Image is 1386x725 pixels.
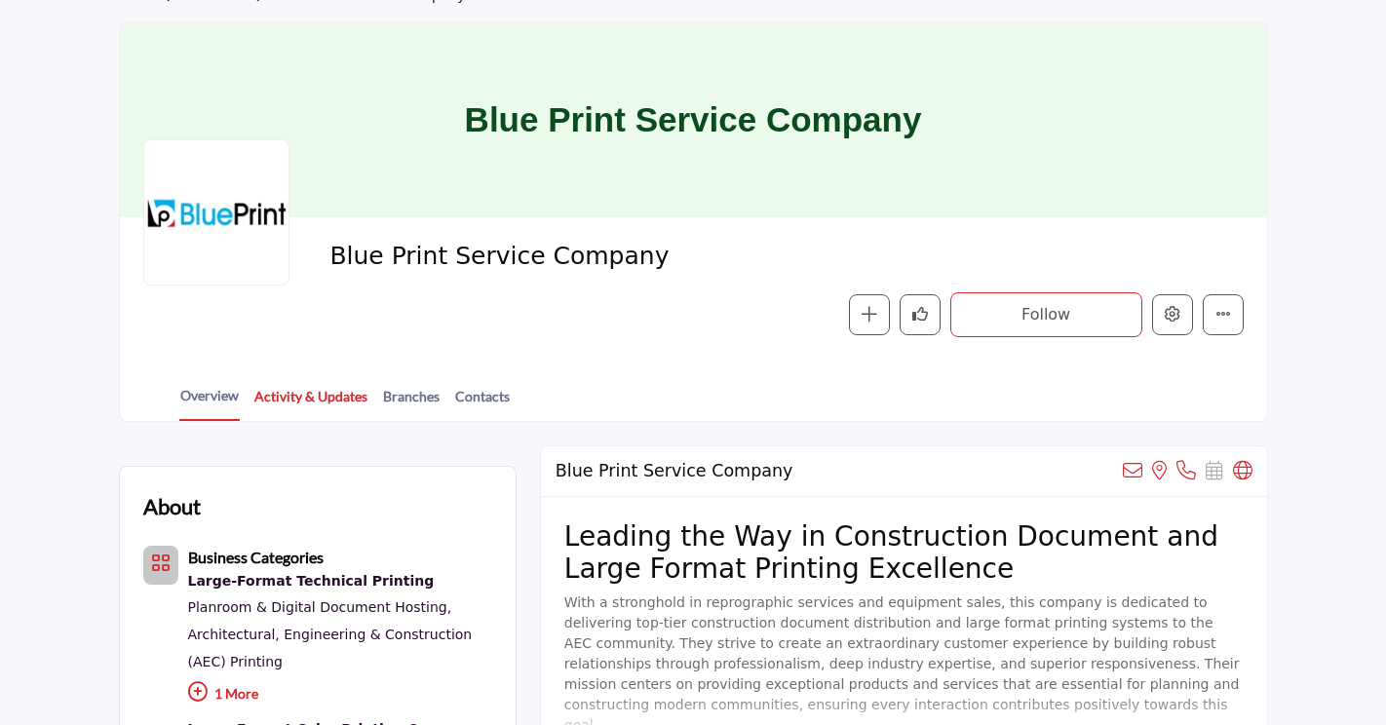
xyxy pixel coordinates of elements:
button: Like [900,294,941,335]
h2: Blue Print Service Company [556,461,793,481]
a: Business Categories [188,551,324,566]
h1: Blue Print Service Company [465,22,922,217]
a: Branches [382,386,441,420]
div: High-quality printing for blueprints, construction and architectural drawings. [188,569,492,594]
a: Overview [179,385,240,421]
span: Blue Print Service Company [329,241,866,273]
a: Architectural, Engineering & Construction (AEC) Printing [188,627,473,669]
button: Category Icon [143,546,178,585]
h2: About [143,490,201,522]
b: Business Categories [188,548,324,566]
button: Follow [950,292,1142,337]
a: Large-Format Technical Printing [188,569,492,594]
a: Planroom & Digital Document Hosting, [188,599,452,615]
p: 1 More [188,675,492,717]
button: Edit company [1152,294,1193,335]
button: More details [1203,294,1244,335]
a: Contacts [454,386,511,420]
a: Activity & Updates [253,386,368,420]
h2: Leading the Way in Construction Document and Large Format Printing Excellence [564,520,1244,586]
